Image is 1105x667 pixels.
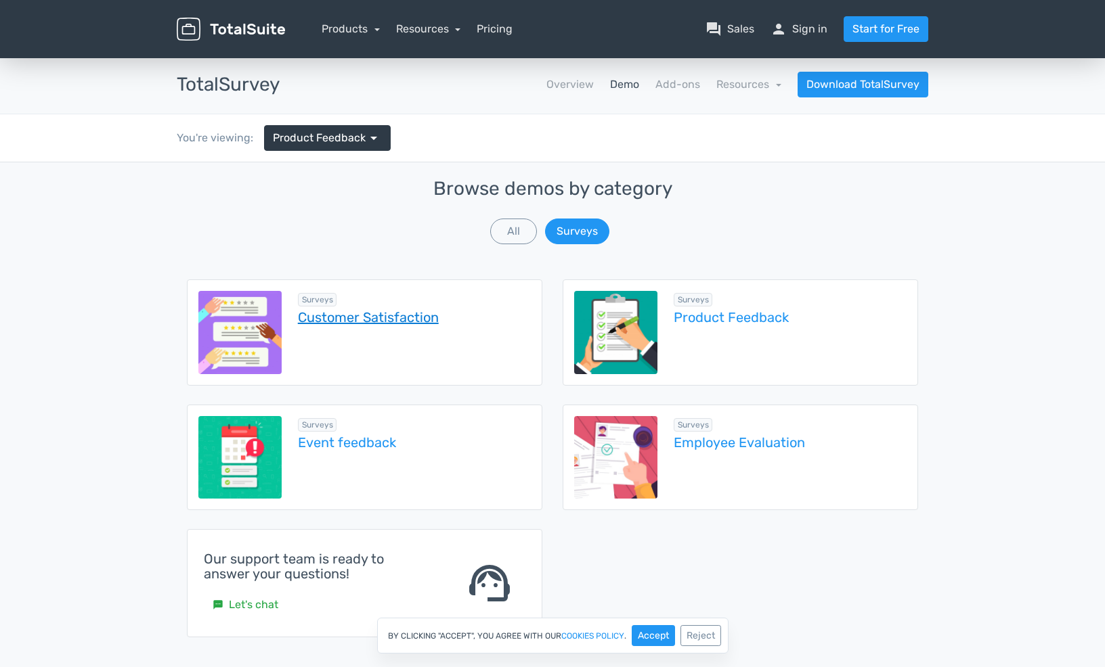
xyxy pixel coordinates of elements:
[680,625,721,646] button: Reject
[177,74,280,95] h3: TotalSurvey
[706,21,754,37] a: question_answerSales
[716,78,781,91] a: Resources
[574,416,657,499] img: employee-evaluation.png.webp
[264,125,391,151] a: Product Feedback arrow_drop_down
[844,16,928,42] a: Start for Free
[204,551,431,581] h4: Our support team is ready to answer your questions!
[674,418,713,432] span: Browse all in Surveys
[674,293,713,306] span: Browse all in Surveys
[706,21,722,37] span: question_answer
[610,76,639,93] a: Demo
[490,218,537,244] button: All
[377,618,729,653] div: By clicking "Accept", you agree with our .
[187,179,918,200] h3: Browse demos by category
[322,22,380,35] a: Products
[465,559,514,607] span: support_agent
[298,310,531,325] a: Customer Satisfaction
[366,130,382,146] span: arrow_drop_down
[674,435,907,450] a: Employee Evaluation
[561,632,624,640] a: cookies policy
[298,435,531,450] a: Event feedback
[298,418,337,432] span: Browse all in Surveys
[198,416,282,499] img: event-feedback.png.webp
[771,21,787,37] span: person
[655,76,700,93] a: Add-ons
[674,310,907,325] a: Product Feedback
[477,21,513,37] a: Pricing
[771,21,827,37] a: personSign in
[198,291,282,374] img: customer-satisfaction.png.webp
[396,22,461,35] a: Resources
[204,592,287,618] a: smsLet's chat
[177,18,285,41] img: TotalSuite for WordPress
[545,218,609,244] button: Surveys
[798,72,928,97] a: Download TotalSurvey
[177,130,264,146] div: You're viewing:
[298,293,337,306] span: Browse all in Surveys
[213,599,223,610] small: sms
[273,130,366,146] span: Product Feedback
[546,76,594,93] a: Overview
[632,625,675,646] button: Accept
[574,291,657,374] img: product-feedback-1.png.webp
